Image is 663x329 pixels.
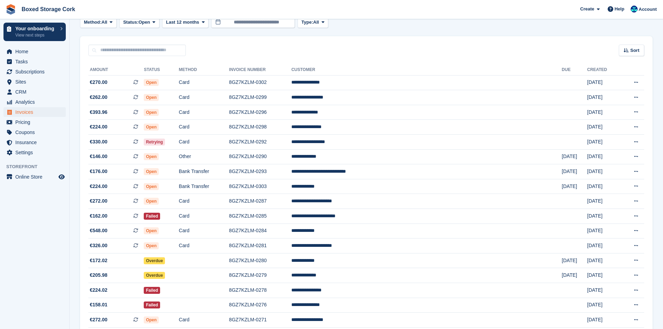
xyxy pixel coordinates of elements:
[144,213,160,220] span: Failed
[587,209,620,224] td: [DATE]
[179,64,229,76] th: Method
[15,77,57,87] span: Sites
[6,163,69,170] span: Storefront
[57,173,66,181] a: Preview store
[90,94,108,101] span: €262.00
[144,272,165,279] span: Overdue
[3,172,66,182] a: menu
[291,64,562,76] th: Customer
[179,164,229,179] td: Bank Transfer
[3,23,66,41] a: Your onboarding View next steps
[3,47,66,56] a: menu
[15,117,57,127] span: Pricing
[90,197,108,205] span: €272.00
[229,75,291,90] td: 8GZ7KZLM-0302
[102,19,108,26] span: All
[229,298,291,313] td: 8GZ7KZLM-0276
[88,64,144,76] th: Amount
[15,138,57,147] span: Insurance
[639,6,657,13] span: Account
[179,194,229,209] td: Card
[84,19,102,26] span: Method:
[166,19,199,26] span: Last 12 months
[301,19,313,26] span: Type:
[144,257,165,264] span: Overdue
[162,17,208,28] button: Last 12 months
[587,298,620,313] td: [DATE]
[90,272,108,279] span: €205.98
[144,198,159,205] span: Open
[587,179,620,194] td: [DATE]
[631,6,638,13] img: Vincent
[229,90,291,105] td: 8GZ7KZLM-0299
[179,90,229,105] td: Card
[15,87,57,97] span: CRM
[3,87,66,97] a: menu
[144,287,160,294] span: Failed
[3,57,66,66] a: menu
[144,242,159,249] span: Open
[119,17,159,28] button: Status: Open
[90,79,108,86] span: €270.00
[90,183,108,190] span: €224.00
[15,127,57,137] span: Coupons
[15,107,57,117] span: Invoices
[615,6,624,13] span: Help
[90,242,108,249] span: €326.00
[144,168,159,175] span: Open
[630,47,639,54] span: Sort
[144,316,159,323] span: Open
[90,316,108,323] span: €272.00
[3,127,66,137] a: menu
[562,268,587,283] td: [DATE]
[144,183,159,190] span: Open
[90,123,108,131] span: €224.00
[587,64,620,76] th: Created
[587,194,620,209] td: [DATE]
[179,149,229,164] td: Other
[587,268,620,283] td: [DATE]
[562,179,587,194] td: [DATE]
[562,64,587,76] th: Due
[90,227,108,234] span: €548.00
[90,109,108,116] span: €393.96
[15,26,57,31] p: Your onboarding
[229,253,291,268] td: 8GZ7KZLM-0280
[229,209,291,224] td: 8GZ7KZLM-0285
[229,179,291,194] td: 8GZ7KZLM-0303
[562,164,587,179] td: [DATE]
[229,268,291,283] td: 8GZ7KZLM-0279
[6,4,16,15] img: stora-icon-8386f47178a22dfd0bd8f6a31ec36ba5ce8667c1dd55bd0f319d3a0aa187defe.svg
[144,109,159,116] span: Open
[144,79,159,86] span: Open
[587,164,620,179] td: [DATE]
[587,313,620,328] td: [DATE]
[229,164,291,179] td: 8GZ7KZLM-0293
[179,209,229,224] td: Card
[587,75,620,90] td: [DATE]
[229,149,291,164] td: 8GZ7KZLM-0290
[587,105,620,120] td: [DATE]
[90,138,108,146] span: €330.00
[144,153,159,160] span: Open
[179,105,229,120] td: Card
[15,148,57,157] span: Settings
[179,120,229,135] td: Card
[3,77,66,87] a: menu
[90,212,108,220] span: €162.00
[313,19,319,26] span: All
[179,75,229,90] td: Card
[229,64,291,76] th: Invoice Number
[90,168,108,175] span: €176.00
[229,313,291,328] td: 8GZ7KZLM-0271
[80,17,117,28] button: Method: All
[144,301,160,308] span: Failed
[229,238,291,253] td: 8GZ7KZLM-0281
[562,149,587,164] td: [DATE]
[144,139,165,146] span: Retrying
[15,67,57,77] span: Subscriptions
[179,135,229,150] td: Card
[179,238,229,253] td: Card
[587,135,620,150] td: [DATE]
[15,47,57,56] span: Home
